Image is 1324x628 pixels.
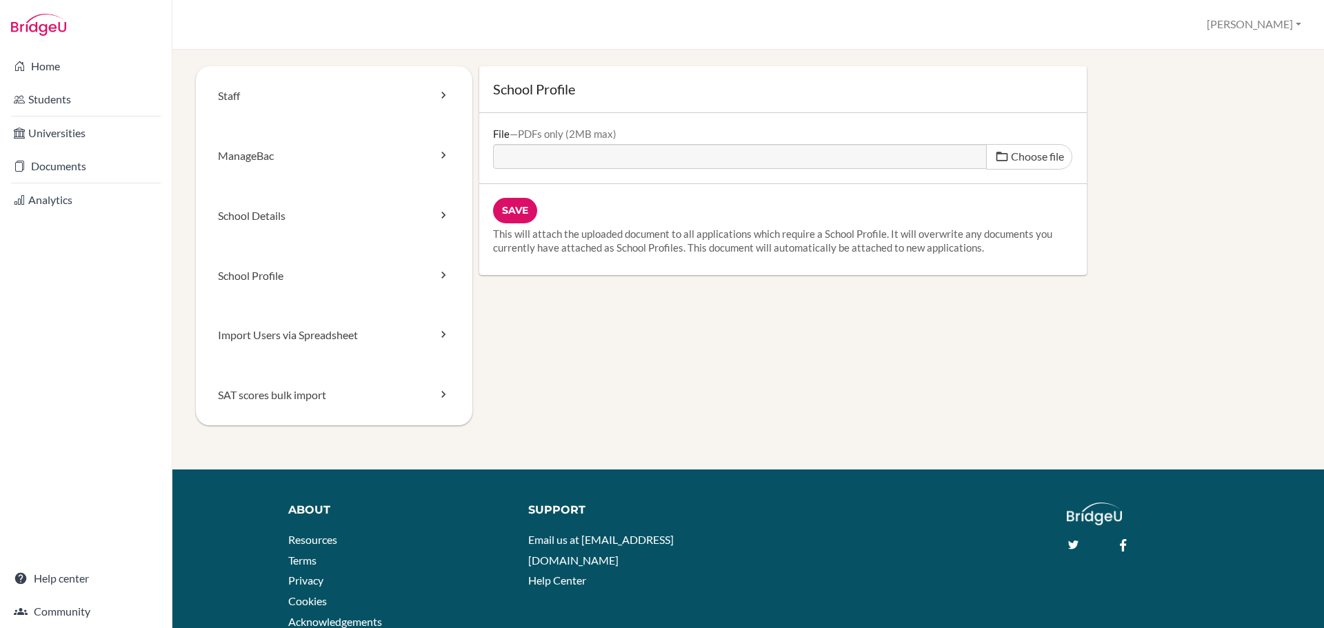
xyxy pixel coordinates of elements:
a: Analytics [3,186,169,214]
a: Home [3,52,169,80]
img: Bridge-U [11,14,66,36]
div: About [288,503,508,518]
a: ManageBac [196,126,472,186]
a: Import Users via Spreadsheet [196,305,472,365]
a: Terms [288,554,317,567]
div: PDFs only (2MB max) [510,128,616,140]
a: SAT scores bulk import [196,365,472,425]
img: logo_white@2x-f4f0deed5e89b7ecb1c2cc34c3e3d731f90f0f143d5ea2071677605dd97b5244.png [1067,503,1123,525]
button: [PERSON_NAME] [1201,12,1307,37]
span: Choose file [1011,150,1064,163]
a: Help center [3,565,169,592]
a: Cookies [288,594,327,607]
a: Acknowledgements [288,615,382,628]
p: This will attach the uploaded document to all applications which require a School Profile. It wil... [493,227,1073,254]
a: Students [3,85,169,113]
a: Community [3,598,169,625]
a: Privacy [288,574,323,587]
input: Save [493,198,537,223]
a: Universities [3,119,169,147]
h1: School Profile [493,80,1073,99]
a: Email us at [EMAIL_ADDRESS][DOMAIN_NAME] [528,533,674,567]
a: Staff [196,66,472,126]
label: File [493,127,616,141]
div: Support [528,503,736,518]
a: Help Center [528,574,586,587]
a: Documents [3,152,169,180]
a: School Details [196,186,472,246]
a: School Profile [196,246,472,306]
a: Resources [288,533,337,546]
